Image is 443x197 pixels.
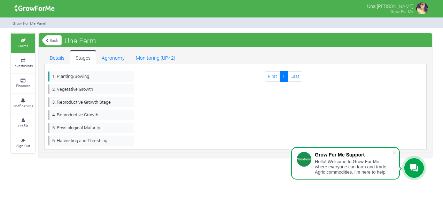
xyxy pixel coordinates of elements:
small: Sign Out [16,143,30,148]
a: Stages [70,50,96,64]
a: Profile [11,114,35,133]
a: 6. Harvesting and Threshing [48,136,134,146]
a: 2. Vegetative Growth [48,84,134,94]
a: Investments [11,53,35,73]
small: Grow For Me Panel [13,21,46,26]
a: 4. Reproductive Growth [48,110,134,120]
div: Grow For Me Support [315,152,392,158]
a: Farms [11,34,35,53]
a: Notifications [11,94,35,113]
a: 1. Planting/Sowing [48,71,134,81]
a: Monitoring (UP42) [130,50,181,64]
a: Back [42,35,62,46]
a: 3. Reproductive Growth Stage [48,97,134,107]
a: Finances [11,74,35,93]
small: Profile [18,123,28,128]
a: Details [44,50,70,64]
span: Una Farm [63,34,98,48]
nav: Page Navigation [145,71,423,81]
p: Una [PERSON_NAME] [367,1,413,10]
small: Finances [16,83,30,88]
small: Investments [14,63,33,68]
a: 5. Physiological Maturity [48,123,134,133]
a: First [265,71,280,81]
div: Hello! Welcome to Grow For Me where everyone can farm and trade Agric commodities. I'm here to help. [315,159,392,175]
small: Grow For Me [390,9,413,14]
small: Notifications [13,103,33,108]
a: Sign Out [11,133,35,153]
a: Agronomy [96,50,130,64]
a: 1 [280,71,288,81]
a: Last [288,71,302,81]
img: growforme image [415,1,429,15]
small: Farms [18,43,28,48]
img: growforme image [12,1,57,15]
